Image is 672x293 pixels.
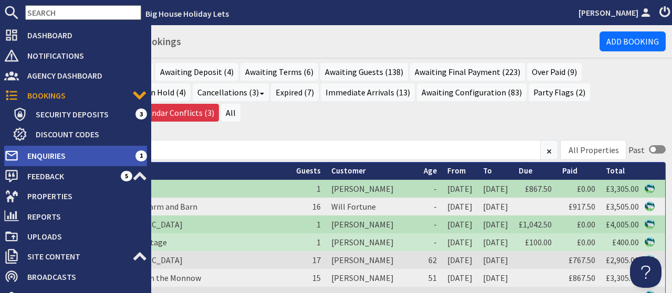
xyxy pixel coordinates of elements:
[13,126,147,143] a: Discount Codes
[569,201,595,212] a: £917.50
[27,126,147,143] span: Discount Codes
[4,228,147,245] a: Uploads
[645,201,655,211] img: Referer: Big House Holiday Lets
[135,150,147,161] span: 1
[155,63,238,81] a: Awaiting Deposit (4)
[525,183,552,194] a: £867.50
[13,106,147,123] a: Security Deposits 3
[326,198,418,215] td: Will Fortune
[19,168,121,185] span: Feedback
[442,233,478,251] td: [DATE]
[628,144,645,156] div: Past
[326,269,418,287] td: [PERSON_NAME]
[121,171,132,181] span: 5
[331,166,366,176] a: Customer
[447,166,466,176] a: From
[562,166,577,176] a: Paid
[630,256,661,288] iframe: Toggle Customer Support
[31,140,541,160] input: Search...
[513,162,557,180] th: Due
[418,215,442,233] td: -
[645,255,655,265] img: Referer: Big House Holiday Lets
[104,273,201,283] a: The Manor on the Monnow
[645,219,655,229] img: Referer: Big House Holiday Lets
[4,27,147,44] a: Dashboard
[19,67,147,84] span: Agency Dashboard
[19,147,135,164] span: Enquiries
[326,180,418,198] td: [PERSON_NAME]
[27,106,135,123] span: Security Deposits
[478,251,513,269] td: [DATE]
[271,83,319,101] a: Expired (7)
[326,215,418,233] td: [PERSON_NAME]
[312,273,321,283] span: 15
[4,248,147,265] a: Site Content
[418,233,442,251] td: -
[569,255,595,265] a: £767.50
[483,166,492,176] a: To
[317,183,321,194] span: 1
[577,183,595,194] a: £0.00
[221,104,240,122] a: All
[424,166,437,176] a: Age
[326,233,418,251] td: [PERSON_NAME]
[577,219,595,230] a: £0.00
[135,108,147,119] span: 3
[645,237,655,247] img: Referer: Big House Holiday Lets
[606,219,639,230] a: £4,005.00
[442,180,478,198] td: [DATE]
[606,201,639,212] a: £3,505.00
[4,168,147,185] a: Feedback 5
[606,183,639,194] a: £3,305.00
[527,63,582,81] a: Over Paid (9)
[317,219,321,230] span: 1
[529,83,590,101] a: Party Flags (2)
[4,188,147,204] a: Properties
[4,147,147,164] a: Enquiries 1
[4,87,147,104] a: Bookings
[442,215,478,233] td: [DATE]
[19,47,147,64] span: Notifications
[19,268,147,285] span: Broadcasts
[442,198,478,215] td: [DATE]
[312,255,321,265] span: 17
[418,269,442,287] td: 51
[442,251,478,269] td: [DATE]
[478,233,513,251] td: [DATE]
[645,183,655,193] img: Referer: Big House Holiday Lets
[19,87,132,104] span: Bookings
[478,198,513,215] td: [DATE]
[478,215,513,233] td: [DATE]
[442,269,478,287] td: [DATE]
[569,273,595,283] a: £867.50
[569,144,619,156] div: All Properties
[4,67,147,84] a: Agency Dashboard
[19,188,147,204] span: Properties
[612,237,639,247] a: £400.00
[4,47,147,64] a: Notifications
[560,140,626,160] div: Combobox
[418,180,442,198] td: -
[478,180,513,198] td: [DATE]
[19,248,132,265] span: Site Content
[519,219,552,230] a: £1,042.50
[326,251,418,269] td: [PERSON_NAME]
[410,63,525,81] a: Awaiting Final Payment (223)
[417,83,527,101] a: Awaiting Configuration (83)
[131,104,219,122] a: Calendar Conflicts (3)
[19,228,147,245] span: Uploads
[418,198,442,215] td: -
[600,31,666,51] a: Add Booking
[577,237,595,247] a: £0.00
[4,208,147,225] a: Reports
[320,63,408,81] a: Awaiting Guests (138)
[140,83,191,101] a: On Hold (4)
[525,237,552,247] a: £100.00
[19,27,147,44] span: Dashboard
[25,5,141,20] input: SEARCH
[145,8,229,19] a: Big House Holiday Lets
[240,63,318,81] a: Awaiting Terms (6)
[296,166,321,176] a: Guests
[317,237,321,247] span: 1
[4,268,147,285] a: Broadcasts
